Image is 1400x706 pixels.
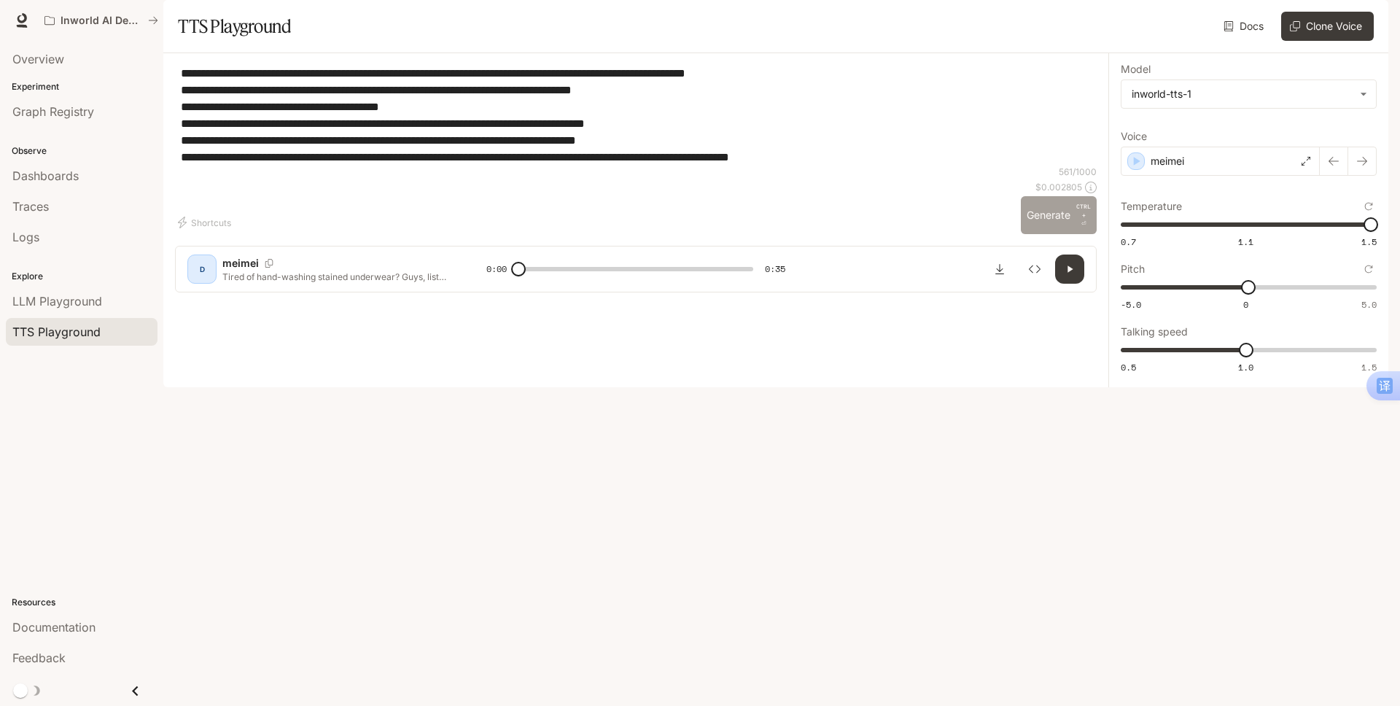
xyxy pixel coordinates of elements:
[1221,12,1269,41] a: Docs
[222,256,259,271] p: meimei
[1361,261,1377,277] button: Reset to default
[178,12,291,41] h1: TTS Playground
[1121,201,1182,212] p: Temperature
[222,271,451,283] p: Tired of hand-washing stained underwear? Guys, listen up. This mini washer has become my new BFF....
[1361,361,1377,373] span: 1.5
[1281,12,1374,41] button: Clone Voice
[1076,202,1091,228] p: ⏎
[1121,298,1141,311] span: -5.0
[1121,131,1147,141] p: Voice
[190,257,214,281] div: D
[1020,255,1049,284] button: Inspect
[985,255,1014,284] button: Download audio
[1132,87,1353,101] div: inworld-tts-1
[1121,80,1376,108] div: inworld-tts-1
[1361,236,1377,248] span: 1.5
[1361,298,1377,311] span: 5.0
[1121,236,1136,248] span: 0.7
[1238,236,1253,248] span: 1.1
[1243,298,1248,311] span: 0
[1121,264,1145,274] p: Pitch
[61,15,142,27] p: Inworld AI Demos
[1059,166,1097,178] p: 561 / 1000
[1361,198,1377,214] button: Reset to default
[1121,361,1136,373] span: 0.5
[1121,327,1188,337] p: Talking speed
[175,211,237,234] button: Shortcuts
[486,262,507,276] span: 0:00
[765,262,785,276] span: 0:35
[1076,202,1091,220] p: CTRL +
[1238,361,1253,373] span: 1.0
[259,259,279,268] button: Copy Voice ID
[1151,154,1184,168] p: meimei
[38,6,165,35] button: All workspaces
[1121,64,1151,74] p: Model
[1021,196,1097,234] button: GenerateCTRL +⏎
